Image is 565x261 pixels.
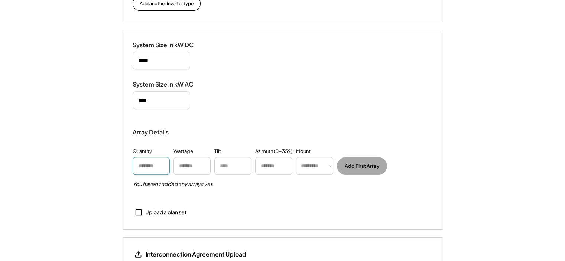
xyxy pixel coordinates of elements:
div: Tilt [214,148,221,155]
div: Quantity [133,148,152,155]
div: Interconnection Agreement Upload [146,250,246,258]
div: Mount [296,148,311,155]
div: Array Details [133,128,170,137]
div: System Size in kW DC [133,41,207,49]
div: Upload a plan set [145,209,186,216]
div: System Size in kW AC [133,81,207,88]
button: Add First Array [337,157,387,175]
h5: You haven't added any arrays yet. [133,180,214,188]
div: Wattage [173,148,193,155]
div: Azimuth (0-359) [255,148,292,155]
